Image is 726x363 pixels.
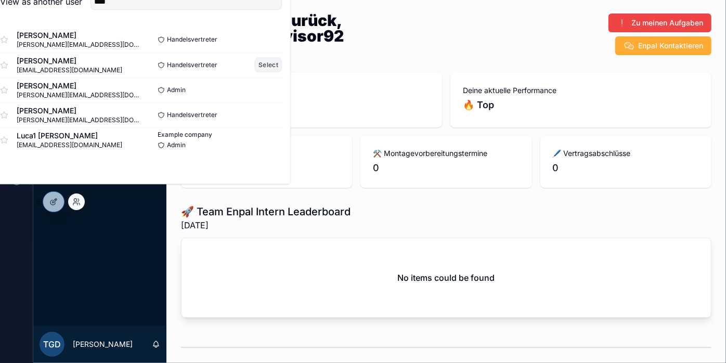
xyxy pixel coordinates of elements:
span: Mein Platz in der Liga [193,85,430,96]
span: Luca1 [PERSON_NAME] [17,131,122,141]
span: 0 [553,161,699,175]
p: [PERSON_NAME] [73,339,133,349]
span: [DATE] [181,219,351,231]
button: Select [255,57,282,72]
span: Admin [167,141,186,149]
span: [PERSON_NAME][EMAIL_ADDRESS][DOMAIN_NAME] [17,41,141,49]
span: Handelsvertreter [167,35,217,44]
h1: 🚀 Team Enpal Intern Leaderboard [181,204,351,219]
button: Zu meinen Aufgaben [608,14,711,32]
span: [PERSON_NAME][EMAIL_ADDRESS][DOMAIN_NAME] [17,116,141,124]
span: [EMAIL_ADDRESS][DOMAIN_NAME] [17,141,122,149]
h2: . [193,98,430,115]
span: Admin [167,86,186,94]
span: [EMAIL_ADDRESS][DOMAIN_NAME] [17,66,122,74]
span: ⚒️ Montagevorbereitungstermine [373,148,519,159]
span: TgD [43,338,61,351]
span: Handelsvertreter [167,61,217,69]
span: [PERSON_NAME] [17,30,141,41]
span: Handelsvertreter [167,111,217,119]
span: 0 [373,161,519,175]
span: [PERSON_NAME] [17,106,141,116]
h2: No items could be found [398,271,495,284]
strong: 🔥 Top [463,99,494,110]
h1: Willkommen zurück, InfluentialAdvisor92 [181,12,502,44]
span: Example company [158,131,212,139]
span: [PERSON_NAME][EMAIL_ADDRESS][DOMAIN_NAME] [17,91,141,99]
button: Enpal Kontaktieren [615,36,711,55]
span: [PERSON_NAME] [17,56,122,66]
span: Enpal Kontaktieren [638,41,703,51]
span: [PERSON_NAME] [17,81,141,91]
span: Deine aktuelle Performance [463,85,699,96]
span: Zu meinen Aufgaben [631,18,703,28]
span: 🖊️ Vertragsabschlüsse [553,148,699,159]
